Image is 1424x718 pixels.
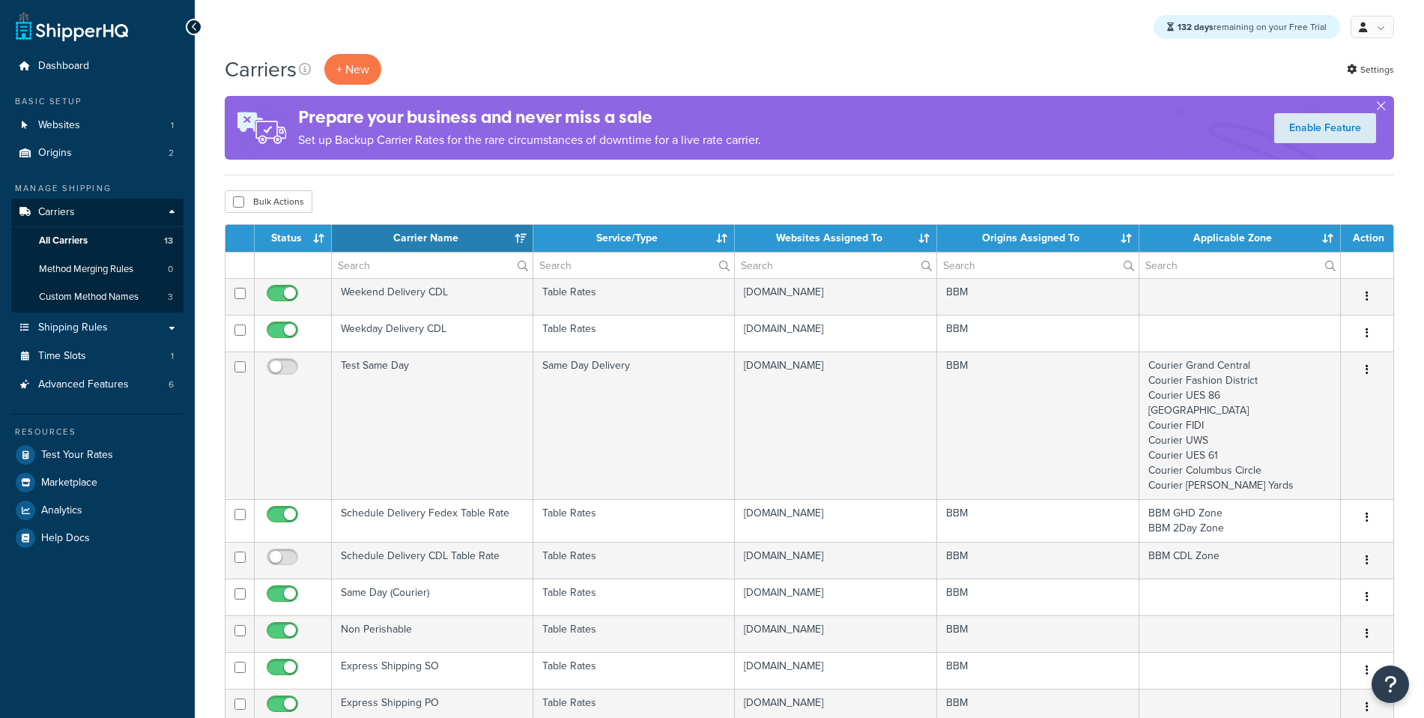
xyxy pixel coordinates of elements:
[11,199,184,226] a: Carriers
[11,256,184,283] li: Method Merging Rules
[38,350,86,363] span: Time Slots
[735,253,936,278] input: Search
[332,225,533,252] th: Carrier Name: activate to sort column ascending
[38,378,129,391] span: Advanced Features
[11,371,184,399] a: Advanced Features 6
[11,112,184,139] li: Websites
[735,579,937,615] td: [DOMAIN_NAME]
[1139,225,1341,252] th: Applicable Zone: activate to sort column ascending
[38,206,75,219] span: Carriers
[735,278,937,315] td: [DOMAIN_NAME]
[39,263,133,276] span: Method Merging Rules
[332,278,533,315] td: Weekend Delivery CDL
[225,96,298,160] img: ad-rules-rateshop-fe6ec290ccb7230408bd80ed9643f0289d75e0ffd9eb532fc0e269fcd187b520.png
[11,426,184,438] div: Resources
[1154,15,1340,39] div: remaining on your Free Trial
[11,371,184,399] li: Advanced Features
[937,542,1139,579] td: BBM
[171,350,174,363] span: 1
[332,579,533,615] td: Same Day (Courier)
[38,322,108,334] span: Shipping Rules
[11,227,184,255] li: All Carriers
[168,291,173,304] span: 3
[1139,352,1341,499] td: Courier Grand Central Courier Fashion District Courier UES 86 [GEOGRAPHIC_DATA] Courier FIDI Cour...
[332,352,533,499] td: Test Same Day
[533,225,735,252] th: Service/Type: activate to sort column ascending
[11,343,184,370] a: Time Slots 1
[332,652,533,689] td: Express Shipping SO
[332,253,533,278] input: Search
[533,315,735,352] td: Table Rates
[937,225,1139,252] th: Origins Assigned To: activate to sort column ascending
[225,190,312,213] button: Bulk Actions
[169,147,174,160] span: 2
[735,352,937,499] td: [DOMAIN_NAME]
[11,139,184,167] li: Origins
[11,469,184,496] a: Marketplace
[937,352,1139,499] td: BBM
[39,235,88,247] span: All Carriers
[11,343,184,370] li: Time Slots
[11,199,184,313] li: Carriers
[1274,113,1376,143] a: Enable Feature
[11,314,184,342] a: Shipping Rules
[1347,59,1394,80] a: Settings
[11,112,184,139] a: Websites 1
[735,652,937,689] td: [DOMAIN_NAME]
[533,542,735,579] td: Table Rates
[1139,542,1341,579] td: BBM CDL Zone
[735,542,937,579] td: [DOMAIN_NAME]
[38,60,89,73] span: Dashboard
[11,182,184,195] div: Manage Shipping
[11,283,184,311] li: Custom Method Names
[41,504,82,517] span: Analytics
[255,225,332,252] th: Status: activate to sort column ascending
[38,119,80,132] span: Websites
[533,253,734,278] input: Search
[168,263,173,276] span: 0
[735,315,937,352] td: [DOMAIN_NAME]
[171,119,174,132] span: 1
[533,615,735,652] td: Table Rates
[11,52,184,80] a: Dashboard
[332,615,533,652] td: Non Perishable
[11,139,184,167] a: Origins 2
[11,256,184,283] a: Method Merging Rules 0
[332,315,533,352] td: Weekday Delivery CDL
[735,225,937,252] th: Websites Assigned To: activate to sort column ascending
[11,283,184,311] a: Custom Method Names 3
[937,499,1139,542] td: BBM
[937,652,1139,689] td: BBM
[533,652,735,689] td: Table Rates
[11,227,184,255] a: All Carriers 13
[324,54,381,85] button: + New
[1372,666,1409,703] button: Open Resource Center
[16,11,128,41] a: ShipperHQ Home
[937,315,1139,352] td: BBM
[169,378,174,391] span: 6
[298,130,761,151] p: Set up Backup Carrier Rates for the rare circumstances of downtime for a live rate carrier.
[533,278,735,315] td: Table Rates
[937,615,1139,652] td: BBM
[332,499,533,542] td: Schedule Delivery Fedex Table Rate
[1139,253,1340,278] input: Search
[41,532,90,545] span: Help Docs
[39,291,139,304] span: Custom Method Names
[41,477,97,489] span: Marketplace
[332,542,533,579] td: Schedule Delivery CDL Table Rate
[11,441,184,468] a: Test Your Rates
[1341,225,1393,252] th: Action
[298,105,761,130] h4: Prepare your business and never miss a sale
[533,352,735,499] td: Same Day Delivery
[937,278,1139,315] td: BBM
[225,55,297,84] h1: Carriers
[1139,499,1341,542] td: BBM GHD Zone BBM 2Day Zone
[533,579,735,615] td: Table Rates
[11,525,184,552] a: Help Docs
[735,499,937,542] td: [DOMAIN_NAME]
